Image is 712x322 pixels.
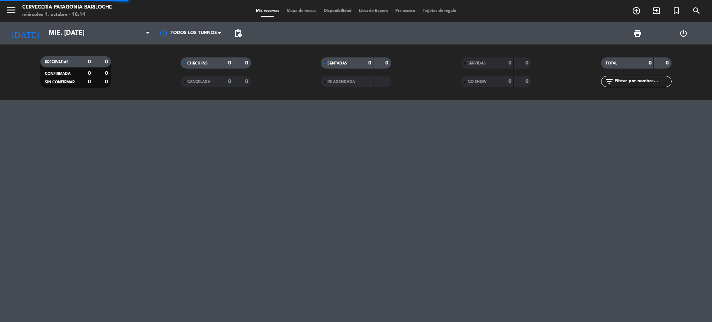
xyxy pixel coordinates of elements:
strong: 0 [88,79,91,84]
span: SENTADAS [327,62,347,65]
div: LOG OUT [660,22,706,44]
strong: 0 [245,60,250,66]
strong: 0 [88,71,91,76]
span: print [633,29,642,38]
span: Disponibilidad [320,9,355,13]
span: CHECK INS [187,62,208,65]
span: SERVIDAS [468,62,486,65]
i: [DATE] [6,25,45,42]
strong: 0 [666,60,670,66]
div: miércoles 1. octubre - 18:14 [22,11,112,19]
strong: 0 [88,59,91,64]
div: Cervecería Patagonia Bariloche [22,4,112,11]
strong: 0 [508,60,511,66]
i: arrow_drop_down [69,29,78,38]
strong: 0 [525,60,530,66]
span: Tarjetas de regalo [419,9,460,13]
span: TOTAL [606,62,617,65]
strong: 0 [525,79,530,84]
strong: 0 [508,79,511,84]
strong: 0 [105,79,109,84]
strong: 0 [368,60,371,66]
i: power_settings_new [679,29,688,38]
span: Mis reservas [252,9,283,13]
span: CONFIRMADA [45,72,70,76]
span: Mapa de mesas [283,9,320,13]
i: search [692,6,701,15]
span: NO SHOW [468,80,487,84]
strong: 0 [649,60,652,66]
span: Pre-acceso [392,9,419,13]
span: pending_actions [234,29,243,38]
i: turned_in_not [672,6,681,15]
i: filter_list [605,77,614,86]
span: CANCELADA [187,80,210,84]
strong: 0 [228,79,231,84]
strong: 0 [228,60,231,66]
span: RE AGENDADA [327,80,355,84]
button: menu [6,4,17,18]
span: SIN CONFIRMAR [45,80,75,84]
span: Lista de Espera [355,9,392,13]
i: exit_to_app [652,6,661,15]
i: menu [6,4,17,16]
strong: 0 [245,79,250,84]
strong: 0 [385,60,390,66]
strong: 0 [105,59,109,64]
i: add_circle_outline [632,6,641,15]
strong: 0 [105,71,109,76]
span: RESERVADAS [45,60,69,64]
input: Filtrar por nombre... [614,77,671,86]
